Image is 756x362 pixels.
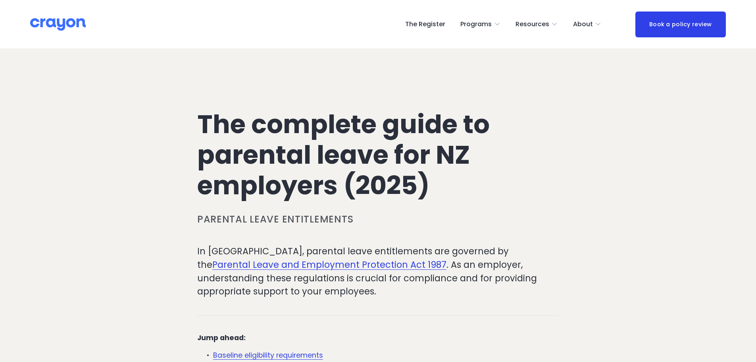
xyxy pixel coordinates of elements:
a: Book a policy review [635,12,726,37]
a: folder dropdown [573,18,602,31]
a: Parental leave entitlements [197,213,353,226]
span: Resources [516,19,549,30]
a: Parental Leave and Employment Protection Act 1987 [212,258,446,271]
span: About [573,19,593,30]
a: folder dropdown [460,18,500,31]
img: Crayon [30,17,86,31]
a: The Register [405,18,445,31]
p: In [GEOGRAPHIC_DATA], parental leave entitlements are governed by the . As an employer, understan... [197,245,559,298]
span: Programs [460,19,492,30]
h1: The complete guide to parental leave for NZ employers (2025) [197,109,559,201]
a: Baseline eligibility requirements [213,350,323,360]
strong: Jump ahead: [197,333,246,343]
a: folder dropdown [516,18,558,31]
